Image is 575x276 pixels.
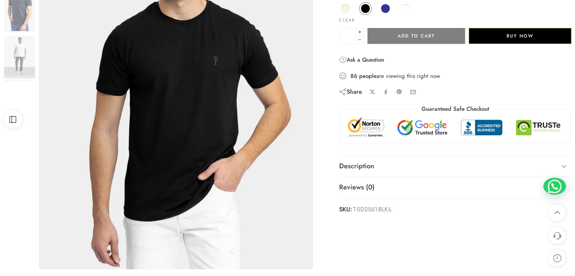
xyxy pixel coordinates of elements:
div: Share [339,88,362,96]
a: Pin on Pinterest [396,89,402,95]
a: Share on Facebook [383,89,389,95]
a: Ask a Question [339,55,384,64]
img: Artboard 1 [5,36,34,75]
span: T-SD2561-BLK-L [353,204,392,215]
a: Share on X [370,89,375,95]
legend: Guaranteed Safe Checkout [418,105,493,113]
strong: people [359,72,377,80]
img: Trust [346,117,564,138]
a: Description [339,156,571,177]
a: Email to your friends [410,89,416,95]
button: Add to cart [367,28,465,44]
strong: SKU: [339,204,352,215]
input: Product quantity [339,28,356,44]
strong: 86 [350,72,357,80]
a: Clear options [339,18,355,22]
div: are viewing this right now [339,72,571,80]
a: Reviews (0) [339,177,571,198]
img: Artboard 1 [5,80,34,119]
button: Buy Now [469,28,571,44]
